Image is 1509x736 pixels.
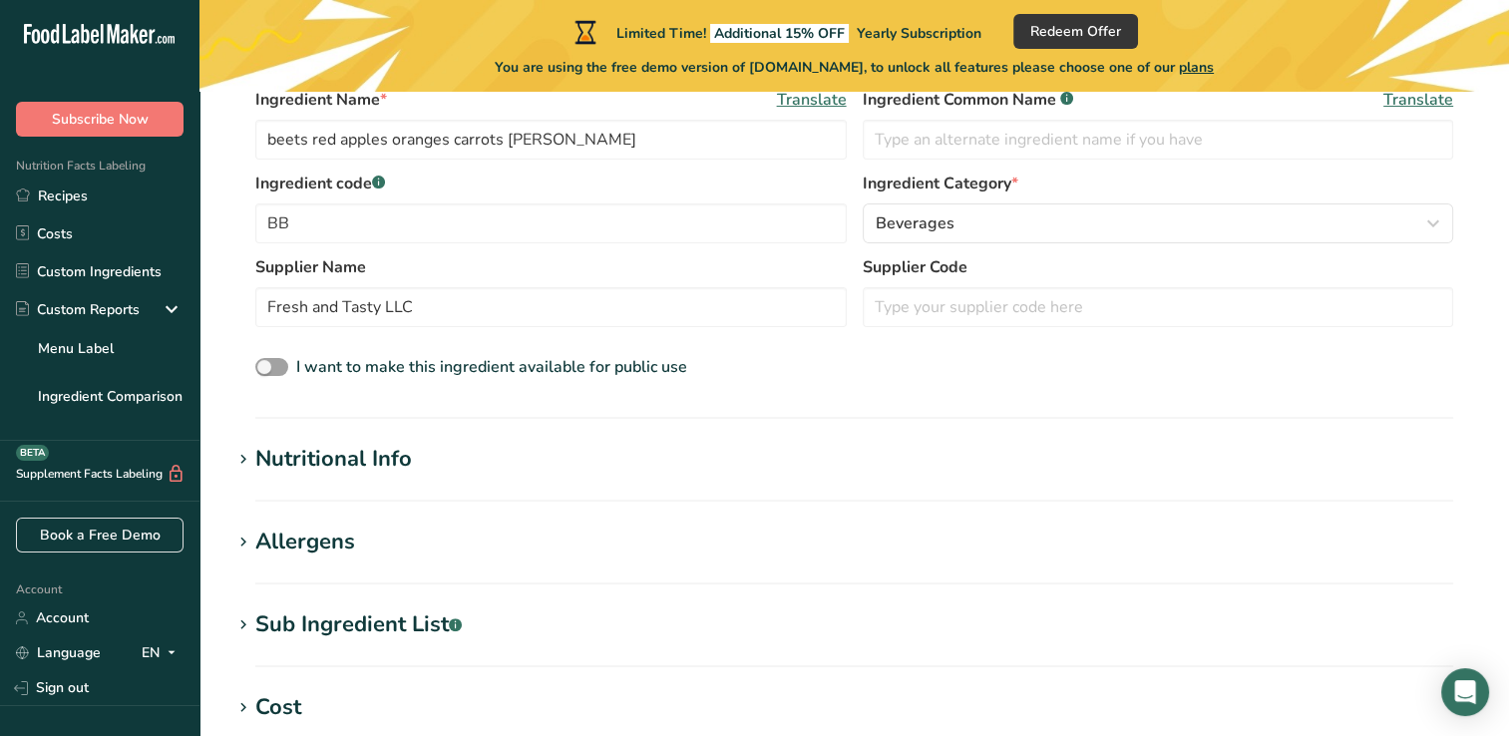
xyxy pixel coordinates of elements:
span: Ingredient Common Name [863,88,1073,112]
span: Additional 15% OFF [710,24,849,43]
div: Sub Ingredient List [255,608,462,641]
a: Book a Free Demo [16,518,184,552]
label: Ingredient Category [863,172,1454,195]
span: Subscribe Now [52,109,149,130]
span: Translate [777,88,847,112]
div: Nutritional Info [255,443,412,476]
input: Type your supplier code here [863,287,1454,327]
span: I want to make this ingredient available for public use [296,356,687,378]
label: Ingredient code [255,172,847,195]
span: Ingredient Name [255,88,387,112]
div: EN [142,641,184,665]
input: Type your ingredient name here [255,120,847,160]
label: Supplier Code [863,255,1454,279]
label: Supplier Name [255,255,847,279]
div: BETA [16,445,49,461]
button: Redeem Offer [1013,14,1138,49]
span: Redeem Offer [1030,21,1121,42]
div: Open Intercom Messenger [1441,668,1489,716]
button: Subscribe Now [16,102,184,137]
span: You are using the free demo version of [DOMAIN_NAME], to unlock all features please choose one of... [495,57,1214,78]
div: Allergens [255,526,355,558]
input: Type your ingredient code here [255,203,847,243]
input: Type your supplier name here [255,287,847,327]
button: Beverages [863,203,1454,243]
span: Yearly Subscription [857,24,981,43]
input: Type an alternate ingredient name if you have [863,120,1454,160]
span: plans [1179,58,1214,77]
div: Limited Time! [570,20,981,44]
a: Language [16,635,101,670]
span: Translate [1383,88,1453,112]
div: Cost [255,691,301,724]
span: Beverages [876,211,954,235]
div: Custom Reports [16,299,140,320]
